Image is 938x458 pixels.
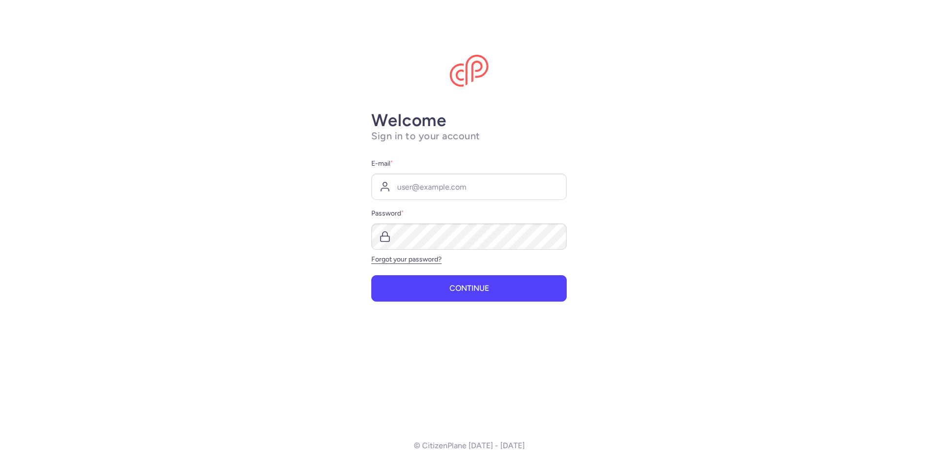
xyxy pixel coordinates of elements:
[371,275,567,302] button: Continue
[371,174,567,200] input: user@example.com
[371,158,567,170] label: E-mail
[371,130,567,142] h1: Sign in to your account
[449,284,489,293] span: Continue
[371,208,567,219] label: Password
[414,441,525,450] p: © CitizenPlane [DATE] - [DATE]
[371,255,442,263] a: Forgot your password?
[449,55,489,87] img: CitizenPlane logo
[371,110,447,131] strong: Welcome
